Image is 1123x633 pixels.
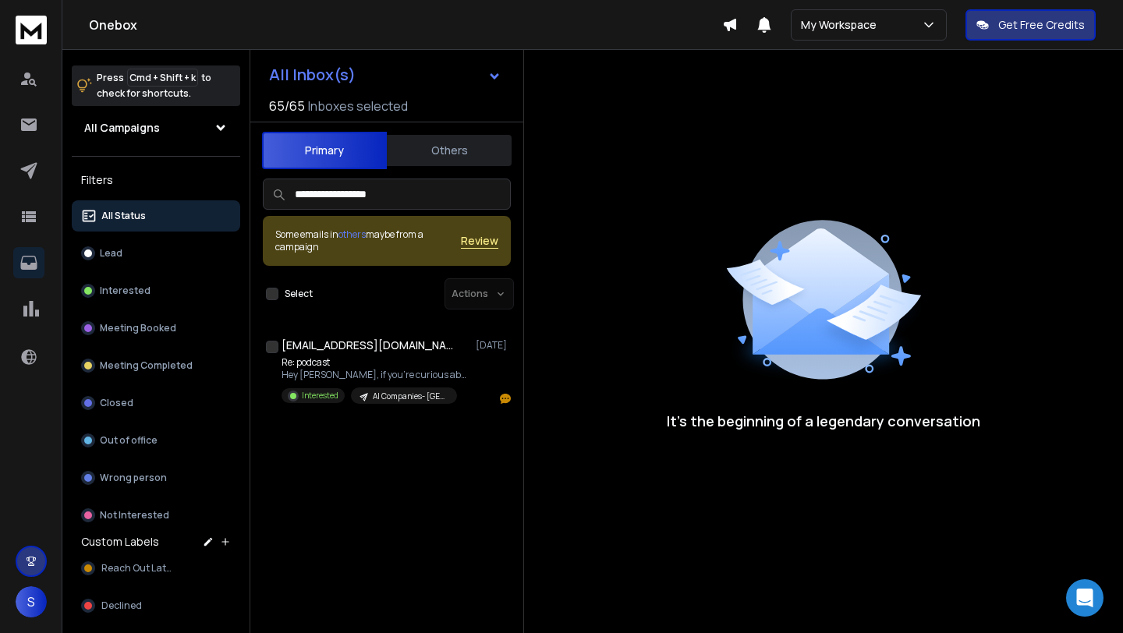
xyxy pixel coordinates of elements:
[801,17,883,33] p: My Workspace
[262,132,387,169] button: Primary
[275,228,461,253] div: Some emails in maybe from a campaign
[667,410,980,432] p: It’s the beginning of a legendary conversation
[100,359,193,372] p: Meeting Completed
[72,238,240,269] button: Lead
[97,70,211,101] p: Press to check for shortcuts.
[387,133,512,168] button: Others
[72,350,240,381] button: Meeting Completed
[101,562,175,575] span: Reach Out Later
[476,339,511,352] p: [DATE]
[100,322,176,334] p: Meeting Booked
[127,69,198,87] span: Cmd + Shift + k
[373,391,448,402] p: AI Companies- [GEOGRAPHIC_DATA]
[101,599,142,612] span: Declined
[72,200,240,232] button: All Status
[257,59,514,90] button: All Inbox(s)
[72,169,240,191] h3: Filters
[81,534,159,550] h3: Custom Labels
[72,553,240,584] button: Reach Out Later
[72,112,240,143] button: All Campaigns
[282,356,469,369] p: Re: podcast
[100,397,133,409] p: Closed
[282,369,469,381] p: Hey [PERSON_NAME], if you're curious about
[100,509,169,522] p: Not Interested
[965,9,1096,41] button: Get Free Credits
[100,434,158,447] p: Out of office
[100,285,151,297] p: Interested
[100,472,167,484] p: Wrong person
[269,67,356,83] h1: All Inbox(s)
[16,16,47,44] img: logo
[89,16,722,34] h1: Onebox
[72,590,240,621] button: Declined
[285,288,313,300] label: Select
[461,233,498,249] button: Review
[72,387,240,419] button: Closed
[302,390,338,401] p: Interested
[16,586,47,617] button: S
[998,17,1085,33] p: Get Free Credits
[72,500,240,531] button: Not Interested
[72,275,240,306] button: Interested
[308,97,408,115] h3: Inboxes selected
[72,462,240,493] button: Wrong person
[338,228,366,241] span: others
[84,120,160,136] h1: All Campaigns
[282,338,453,353] h1: [EMAIL_ADDRESS][DOMAIN_NAME]
[72,425,240,456] button: Out of office
[100,247,122,260] p: Lead
[1066,579,1104,617] div: Open Intercom Messenger
[72,313,240,344] button: Meeting Booked
[101,210,146,222] p: All Status
[269,97,305,115] span: 65 / 65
